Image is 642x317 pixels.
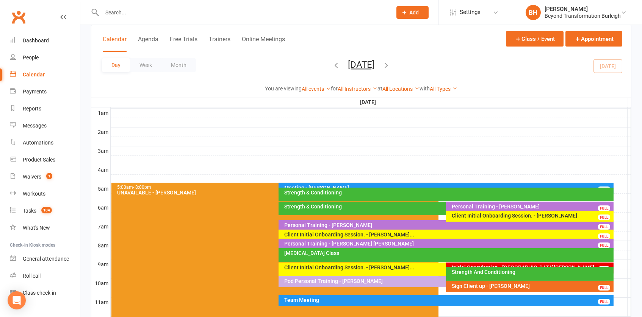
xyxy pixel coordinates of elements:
[23,174,41,180] div: Waivers
[91,127,110,137] th: 2am
[130,58,161,72] button: Week
[170,36,197,52] button: Free Trials
[10,267,80,284] a: Roll call
[598,242,610,248] div: FULL
[10,117,80,134] a: Messages
[117,190,437,195] div: UNAVAILABLE - [PERSON_NAME]
[284,190,612,195] div: Strength & Conditioning
[23,54,39,61] div: People
[10,151,80,168] a: Product Sales
[117,185,437,190] div: 5:00am
[91,146,110,155] th: 3am
[451,265,612,270] div: Initial Consultation - [GEOGRAPHIC_DATA][PERSON_NAME]
[91,297,110,307] th: 11am
[23,273,41,279] div: Roll call
[23,89,47,95] div: Payments
[598,285,610,291] div: FULL
[91,108,110,118] th: 1am
[23,290,56,296] div: Class check-in
[133,185,151,190] span: - 8:00pm
[91,260,110,269] th: 9am
[23,37,49,44] div: Dashboard
[348,59,374,70] button: [DATE]
[284,241,612,246] div: Personal Training - [PERSON_NAME] [PERSON_NAME]
[10,219,80,236] a: What's New
[451,269,612,275] div: Strength And Conditioning
[242,36,285,52] button: Online Meetings
[598,224,610,230] div: FULL
[209,36,230,52] button: Trainers
[284,297,612,303] div: Team Meeting
[10,49,80,66] a: People
[10,83,80,100] a: Payments
[10,32,80,49] a: Dashboard
[9,8,28,26] a: Clubworx
[598,233,610,239] div: FULL
[10,168,80,185] a: Waivers 1
[41,207,52,213] span: 104
[598,186,610,192] div: FULL
[100,7,387,18] input: Search...
[451,204,612,209] div: Personal Training - [PERSON_NAME]
[284,204,604,209] div: Strength & Conditioning
[598,205,610,211] div: FULL
[410,9,419,16] span: Add
[331,85,338,92] strong: for
[396,6,429,19] button: Add
[23,106,41,112] div: Reports
[377,85,382,92] strong: at
[526,5,541,20] div: BH
[91,241,110,250] th: 8am
[545,12,621,19] div: Beyond Transformation Burleigh
[284,222,612,228] div: Personal Training - [PERSON_NAME]
[598,266,610,272] div: FULL
[284,232,612,237] div: Client Initial Onboarding Session. - [PERSON_NAME]...
[103,36,127,52] button: Calendar
[284,185,612,190] div: Meeting - [PERSON_NAME]
[23,256,69,262] div: General attendance
[545,6,621,12] div: [PERSON_NAME]
[91,203,110,212] th: 6am
[10,284,80,301] a: Class kiosk mode
[23,191,45,197] div: Workouts
[265,85,302,92] strong: You are viewing
[338,86,377,92] a: All Instructors
[91,222,110,231] th: 7am
[10,202,80,219] a: Tasks 104
[598,214,610,220] div: FULL
[138,36,158,52] button: Agenda
[284,250,612,256] div: [MEDICAL_DATA] Class
[91,278,110,288] th: 10am
[8,291,26,309] div: Open Intercom Messenger
[10,185,80,202] a: Workouts
[598,299,610,305] div: FULL
[10,100,80,117] a: Reports
[10,250,80,267] a: General attendance kiosk mode
[451,213,612,218] div: Client Initial Onboarding Session. - [PERSON_NAME]
[23,225,50,231] div: What's New
[506,31,564,47] button: Class / Event
[420,85,430,92] strong: with
[460,4,481,21] span: Settings
[10,66,80,83] a: Calendar
[284,265,604,270] div: Client Initial Onboarding Session. - [PERSON_NAME]...
[565,31,622,47] button: Appointment
[451,283,612,289] div: Sign Client up - [PERSON_NAME]
[10,134,80,151] a: Automations
[161,58,196,72] button: Month
[102,58,130,72] button: Day
[382,86,420,92] a: All Locations
[46,173,52,179] span: 1
[91,184,110,193] th: 5am
[91,165,110,174] th: 4am
[430,86,457,92] a: All Types
[110,98,628,107] th: [DATE]
[23,157,55,163] div: Product Sales
[302,86,331,92] a: All events
[23,140,53,146] div: Automations
[284,278,604,284] div: Pod Personal Training - [PERSON_NAME]
[23,71,45,78] div: Calendar
[23,208,36,214] div: Tasks
[23,123,47,129] div: Messages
